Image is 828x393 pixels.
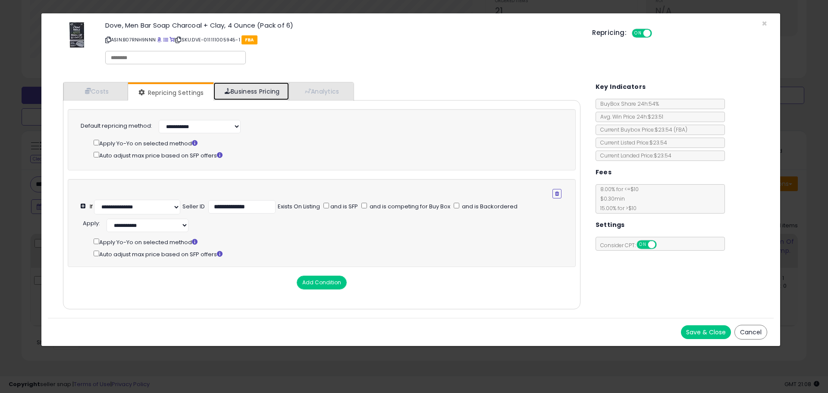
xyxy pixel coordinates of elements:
button: Add Condition [297,276,347,289]
span: Current Buybox Price: [596,126,687,133]
div: Auto adjust max price based on SFP offers [94,249,571,259]
span: Current Landed Price: $23.54 [596,152,671,159]
h3: Dove, Men Bar Soap Charcoal + Clay, 4 Ounce (Pack of 6) [105,22,579,28]
h5: Settings [596,220,625,230]
span: ON [637,241,648,248]
span: × [762,17,767,30]
span: Avg. Win Price 24h: $23.51 [596,113,663,120]
span: Current Listed Price: $23.54 [596,139,667,146]
div: Apply Yo-Yo on selected method [94,138,561,148]
label: Default repricing method: [81,122,152,130]
span: and is Backordered [461,202,517,211]
span: ON [633,30,643,37]
h5: Repricing: [592,29,627,36]
h5: Key Indicators [596,82,646,92]
button: Save & Close [681,325,731,339]
span: $0.30 min [596,195,625,202]
span: and is competing for Buy Box [368,202,450,211]
span: 8.00 % for <= $10 [596,185,639,212]
div: Exists On Listing [278,203,320,211]
img: 41vFuqL-k3L._SL60_.jpg [64,22,90,48]
span: and is SFP [329,202,358,211]
div: Seller ID [182,203,205,211]
a: BuyBox page [157,36,162,43]
a: Analytics [289,82,353,100]
div: Apply Yo-Yo on selected method [94,237,571,247]
a: Business Pricing [213,82,289,100]
span: $23.54 [655,126,687,133]
span: Apply [83,219,99,227]
div: Auto adjust max price based on SFP offers [94,150,561,160]
span: Consider CPT: [596,242,668,249]
span: OFF [655,241,669,248]
a: All offer listings [163,36,168,43]
h5: Fees [596,167,612,178]
a: Repricing Settings [128,84,213,101]
span: BuyBox Share 24h: 54% [596,100,659,107]
span: OFF [651,30,665,37]
i: Remove Condition [555,191,559,196]
button: Cancel [734,325,767,340]
span: FBA [241,35,257,44]
span: 15.00 % for > $10 [596,204,637,212]
a: Costs [63,82,128,100]
span: ( FBA ) [674,126,687,133]
a: Your listing only [169,36,174,43]
p: ASIN: B07RNH9NNN | SKU: DVE-011111005945-1 [105,33,579,47]
div: : [83,217,100,228]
